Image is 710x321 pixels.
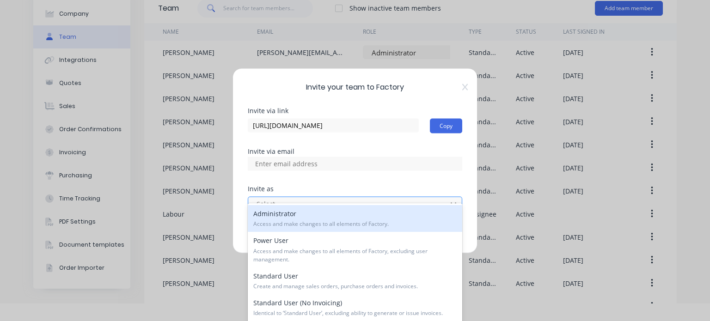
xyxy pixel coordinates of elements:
[253,309,457,317] span: Identical to ‘Standard User’, excluding ability to generate or issue invoices.
[253,220,457,228] span: Access and make changes to all elements of Factory.
[248,185,462,192] div: Invite as
[248,81,462,92] span: Invite your team to Factory
[248,232,462,267] div: Power User
[253,282,457,291] span: Create and manage sales orders, purchase orders and invoices.
[248,107,462,114] div: Invite via link
[248,205,462,232] div: Administrator
[250,157,343,170] input: Enter email address
[430,118,462,133] button: Copy
[248,267,462,294] div: Standard User
[253,247,457,264] span: Access and make changes to all elements of Factory, excluding user management.
[248,148,462,154] div: Invite via email
[248,294,462,321] div: Standard User (No Invoicing)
